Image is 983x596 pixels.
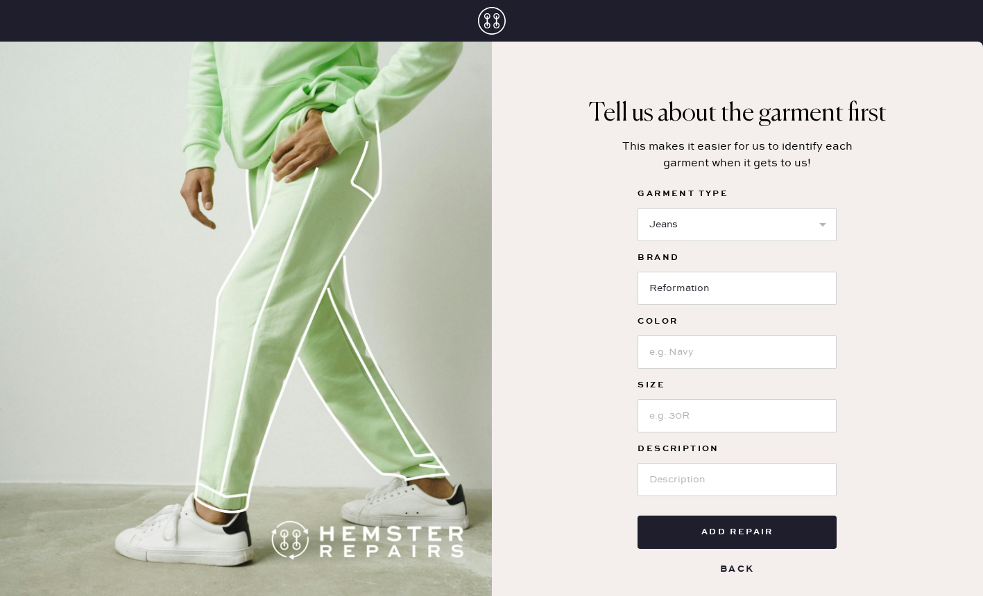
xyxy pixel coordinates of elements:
input: Description [638,463,837,496]
label: Garment Type [638,186,837,202]
span: Tell us about the garment first [588,97,887,130]
button: Add repair [638,516,837,549]
input: Brand name [638,272,837,305]
label: Size [638,377,837,394]
input: e.g. 30R [638,399,837,432]
input: e.g. Navy [638,335,837,369]
label: Color [638,313,837,330]
button: back [638,549,837,589]
label: Description [638,441,837,457]
label: Brand [638,249,837,266]
p: This makes it easier for us to identify each garment when it gets to us! [615,139,860,172]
